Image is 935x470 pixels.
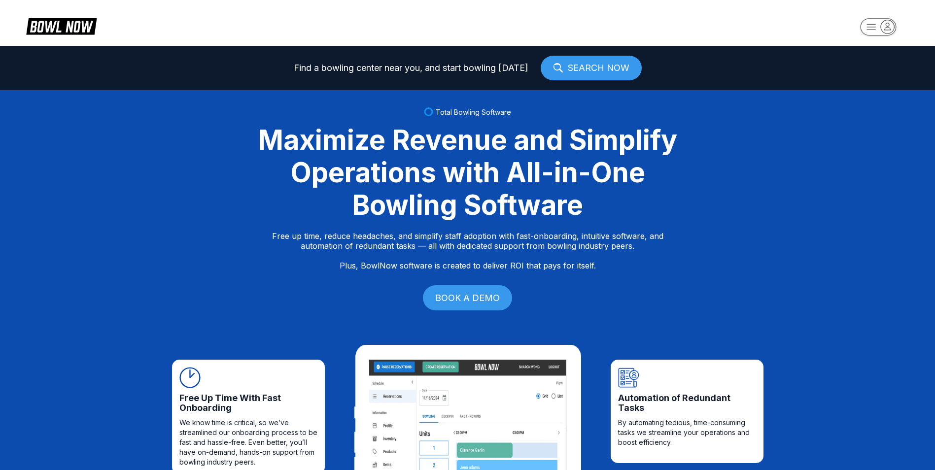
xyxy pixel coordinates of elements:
span: Free Up Time With Fast Onboarding [179,393,317,413]
span: Automation of Redundant Tasks [618,393,756,413]
span: By automating tedious, time-consuming tasks we streamline your operations and boost efficiency. [618,418,756,447]
a: BOOK A DEMO [423,285,512,310]
div: Maximize Revenue and Simplify Operations with All-in-One Bowling Software [246,124,690,221]
a: SEARCH NOW [541,56,642,80]
span: Total Bowling Software [436,108,511,116]
span: Find a bowling center near you, and start bowling [DATE] [294,63,528,73]
p: Free up time, reduce headaches, and simplify staff adoption with fast-onboarding, intuitive softw... [272,231,663,270]
span: We know time is critical, so we’ve streamlined our onboarding process to be fast and hassle-free.... [179,418,317,467]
